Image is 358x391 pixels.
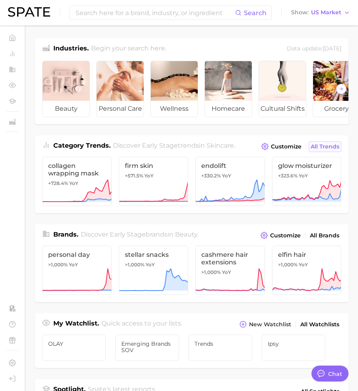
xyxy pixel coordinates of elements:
[195,246,265,295] a: cashmere hair extensions>1,000% YoY
[278,162,336,169] span: glow moisturizer
[75,6,235,19] input: Search here for a brand, industry, or ingredient
[125,162,183,169] span: firm skin
[222,173,231,179] span: YoY
[48,180,68,186] span: +728.4%
[150,61,198,117] a: wellness
[42,61,90,117] a: beauty
[42,157,112,206] a: collagen wrapping mask+728.4% YoY
[278,251,336,258] span: elfin hair
[43,101,89,117] span: beauty
[6,373,18,385] a: Log out. Currently logged in with e-mail molly.masi@smallgirlspr.com.
[146,262,155,268] span: YoY
[175,231,197,238] span: beauty
[144,173,154,179] span: YoY
[53,142,111,149] span: Category Trends .
[311,143,339,150] span: All Trends
[205,101,252,117] span: homecare
[308,230,341,241] a: All Brands
[259,101,306,117] span: cultural shifts
[287,44,341,54] div: Data update: [DATE]
[151,101,198,117] span: wellness
[113,142,235,149] span: Discover Early Stage trends in .
[272,246,342,295] a: elfin hair>1,000% YoY
[96,61,144,117] a: personal care
[125,251,183,258] span: stellar snacks
[48,162,106,177] span: collagen wrapping mask
[336,84,346,94] button: Scroll Right
[259,230,303,241] button: Customize
[237,319,293,330] button: New Watchlist
[201,162,259,169] span: endolift
[201,251,259,266] span: cashmere hair extensions
[309,141,341,152] a: All Trends
[48,251,106,258] span: personal day
[222,269,231,275] span: YoY
[101,319,182,330] h2: Quick access to your lists.
[69,180,78,187] span: YoY
[311,10,341,15] span: US Market
[53,319,99,330] h1: My Watchlist.
[259,141,304,152] button: Customize
[119,246,189,295] a: stellar snacks>1,000% YoY
[278,262,298,268] span: >1,000%
[299,173,308,179] span: YoY
[310,232,339,239] span: All Brands
[291,10,309,15] span: Show
[125,173,143,179] span: +571.5%
[119,157,189,206] a: firm skin+571.5% YoY
[298,319,341,330] a: All Watchlists
[270,232,301,239] span: Customize
[115,335,179,361] a: Emerging Brands SOV
[97,101,144,117] span: personal care
[249,321,291,328] span: New Watchlist
[69,262,78,268] span: YoY
[53,231,78,238] span: Brands .
[300,321,339,328] span: All Watchlists
[278,173,298,179] span: +323.6%
[271,143,302,150] span: Customize
[289,8,352,18] button: ShowUS Market
[42,246,112,295] a: personal day>1,000% YoY
[42,335,106,361] a: OLAY
[201,269,221,275] span: >1,000%
[299,262,308,268] span: YoY
[48,262,68,268] span: >1,000%
[195,157,265,206] a: endolift+330.2% YoY
[268,341,319,347] span: Ipsy
[272,157,342,206] a: glow moisturizer+323.6% YoY
[53,44,89,54] h1: Industries.
[8,7,50,17] img: SPATE
[259,61,306,117] a: cultural shifts
[189,335,252,361] a: Trends
[125,262,144,268] span: >1,000%
[201,173,221,179] span: +330.2%
[81,231,198,238] span: Discover Early Stage brands in .
[204,61,252,117] a: homecare
[48,341,100,347] span: OLAY
[91,44,166,54] h2: Begin your search here.
[206,142,234,149] span: skincare
[195,341,246,347] span: Trends
[121,341,173,353] span: Emerging Brands SOV
[244,9,267,17] span: Search
[262,335,325,361] a: Ipsy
